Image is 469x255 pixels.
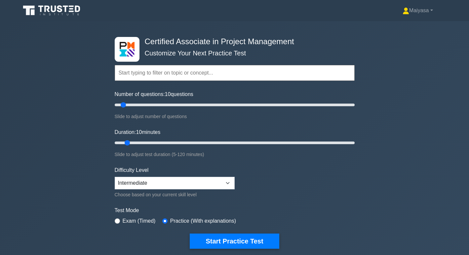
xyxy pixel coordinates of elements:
label: Difficulty Level [115,166,149,174]
div: Choose based on your current skill level [115,191,235,199]
span: 10 [136,129,142,135]
button: Start Practice Test [190,234,279,249]
div: Slide to adjust number of questions [115,112,355,120]
label: Exam (Timed) [123,217,156,225]
h4: Certified Associate in Project Management [142,37,322,47]
a: Maiyasa [387,4,449,17]
label: Practice (With explanations) [170,217,236,225]
label: Test Mode [115,207,355,214]
label: Duration: minutes [115,128,161,136]
span: 10 [165,91,171,97]
input: Start typing to filter on topic or concept... [115,65,355,81]
div: Slide to adjust test duration (5-120 minutes) [115,150,355,158]
label: Number of questions: questions [115,90,193,98]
